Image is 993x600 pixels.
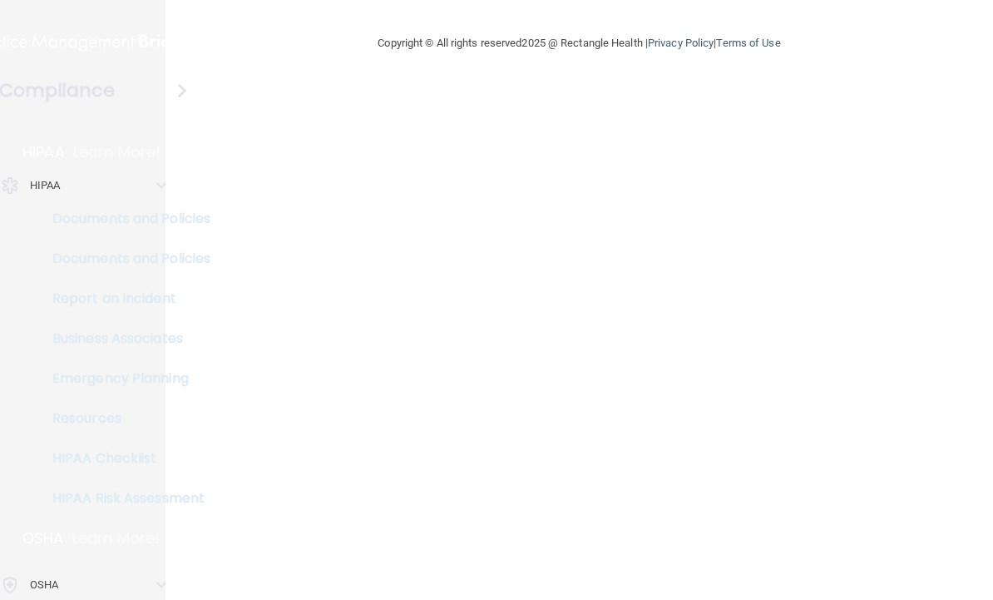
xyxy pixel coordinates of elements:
p: HIPAA Checklist [11,450,238,467]
p: Emergency Planning [11,370,238,387]
p: OSHA [22,528,64,548]
p: Resources [11,410,238,427]
div: Copyright © All rights reserved 2025 @ Rectangle Health | | [276,17,883,70]
a: Privacy Policy [648,37,714,49]
p: Business Associates [11,330,238,347]
p: HIPAA Risk Assessment [11,490,238,507]
p: Learn More! [72,528,161,548]
p: Report an Incident [11,290,238,307]
p: HIPAA [22,142,65,162]
p: Documents and Policies [11,250,238,267]
a: Terms of Use [716,37,780,49]
p: Documents and Policies [11,211,238,227]
p: Learn More! [73,142,161,162]
p: HIPAA [30,176,61,196]
p: OSHA [30,575,58,595]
